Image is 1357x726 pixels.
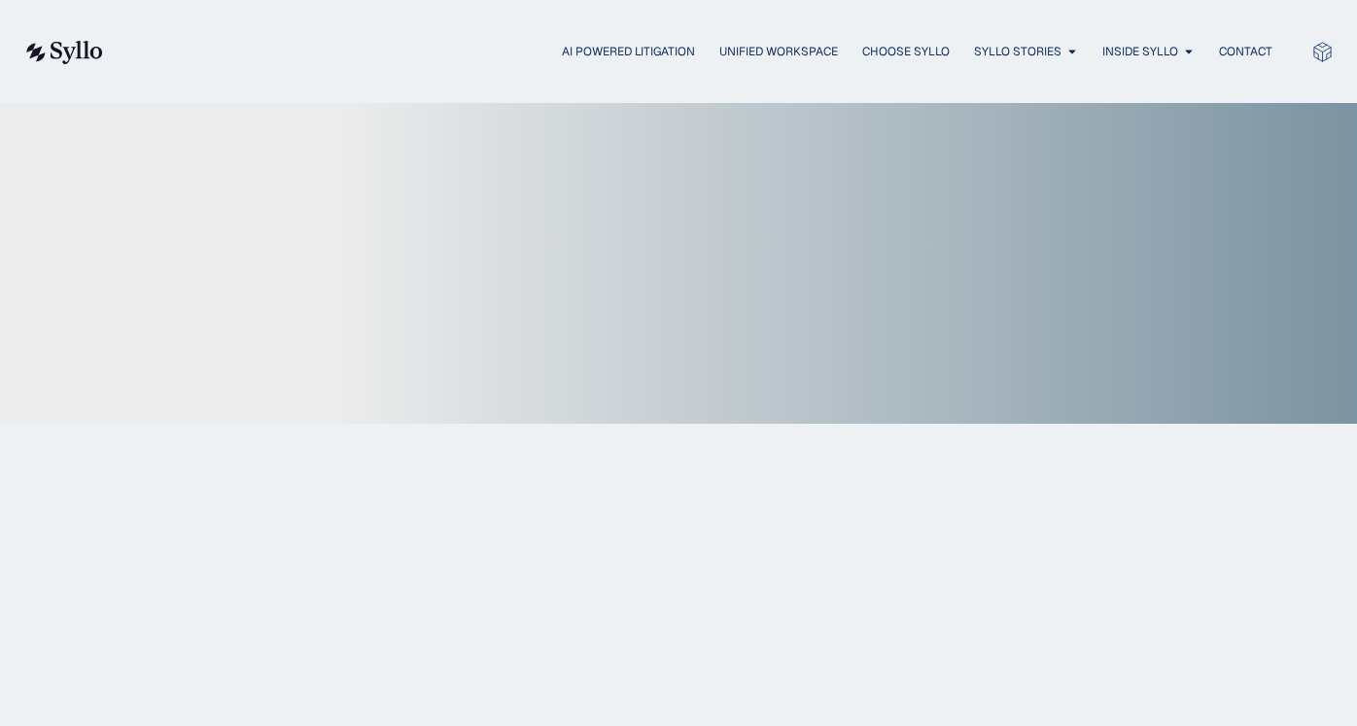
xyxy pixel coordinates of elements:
[1102,43,1178,60] a: Inside Syllo
[142,43,1272,61] div: Menu Toggle
[1219,43,1272,60] a: Contact
[562,43,695,60] a: AI Powered Litigation
[23,41,103,64] img: syllo
[974,43,1061,60] a: Syllo Stories
[142,43,1272,61] nav: Menu
[719,43,838,60] a: Unified Workspace
[862,43,950,60] a: Choose Syllo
